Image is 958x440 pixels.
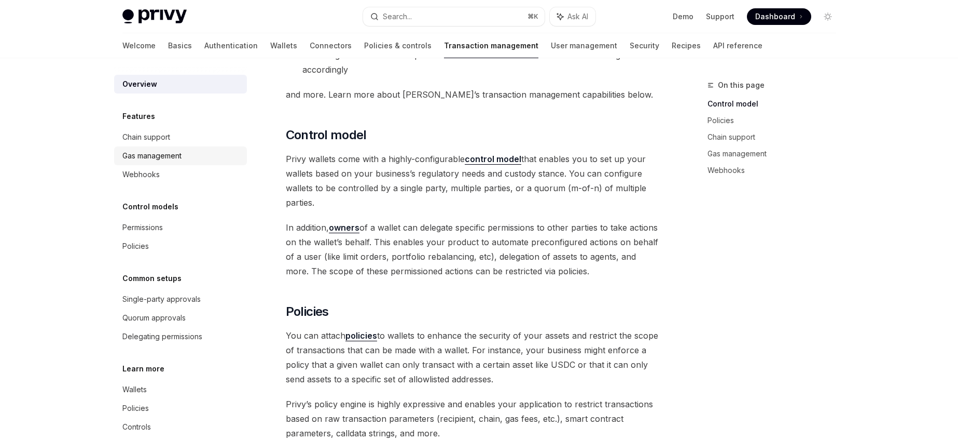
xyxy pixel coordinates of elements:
a: Recipes [672,33,701,58]
span: Policies [286,303,329,320]
a: Gas management [707,145,844,162]
span: ⌘ K [527,12,538,21]
a: owners [329,222,359,233]
a: Authentication [204,33,258,58]
span: Privy wallets come with a highly-configurable that enables you to set up your wallets based on yo... [286,152,660,210]
a: Controls [114,418,247,436]
a: Welcome [122,33,156,58]
div: Search... [383,10,412,23]
h5: Control models [122,201,178,213]
div: Quorum approvals [122,312,186,324]
a: control model [465,154,521,165]
div: Policies [122,240,149,252]
a: Transaction management [444,33,538,58]
a: Basics [168,33,192,58]
a: User management [551,33,617,58]
button: Search...⌘K [363,7,545,26]
a: Quorum approvals [114,309,247,327]
a: Connectors [310,33,352,58]
h5: Features [122,110,155,123]
div: Overview [122,78,157,90]
a: Wallets [114,380,247,399]
a: Gas management [114,146,247,165]
a: Overview [114,75,247,94]
span: Dashboard [755,11,795,22]
img: light logo [122,9,187,24]
a: Dashboard [747,8,811,25]
a: Wallets [270,33,297,58]
a: Webhooks [707,162,844,179]
span: On this page [718,79,765,91]
a: Single-party approvals [114,290,247,309]
a: policies [345,330,377,341]
span: Control model [286,127,367,143]
div: Delegating permissions [122,330,202,343]
a: Security [630,33,659,58]
span: and more. Learn more about [PERSON_NAME]’s transaction management capabilities below. [286,87,660,102]
h5: Common setups [122,272,182,285]
a: Policies [114,399,247,418]
a: Demo [673,11,693,22]
button: Ask AI [550,7,595,26]
a: Permissions [114,218,247,237]
a: Policies [114,237,247,256]
a: Webhooks [114,165,247,184]
a: Chain support [114,128,247,146]
div: Gas management [122,150,182,162]
h5: Learn more [122,363,164,375]
a: Delegating permissions [114,327,247,346]
div: Webhooks [122,168,160,181]
div: Chain support [122,131,170,143]
a: API reference [713,33,762,58]
a: Policies [707,112,844,129]
a: Chain support [707,129,844,145]
a: Control model [707,96,844,112]
li: Receiving notifications on deposits and withdrawals on the blockchain and taking actions accordingly [286,48,660,77]
div: Policies [122,402,149,415]
span: In addition, of a wallet can delegate specific permissions to other parties to take actions on th... [286,220,660,278]
span: You can attach to wallets to enhance the security of your assets and restrict the scope of transa... [286,328,660,386]
span: Ask AI [567,11,588,22]
div: Permissions [122,221,163,234]
div: Controls [122,421,151,433]
button: Toggle dark mode [820,8,836,25]
a: Support [706,11,734,22]
div: Single-party approvals [122,293,201,305]
a: Policies & controls [364,33,432,58]
div: Wallets [122,383,147,396]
